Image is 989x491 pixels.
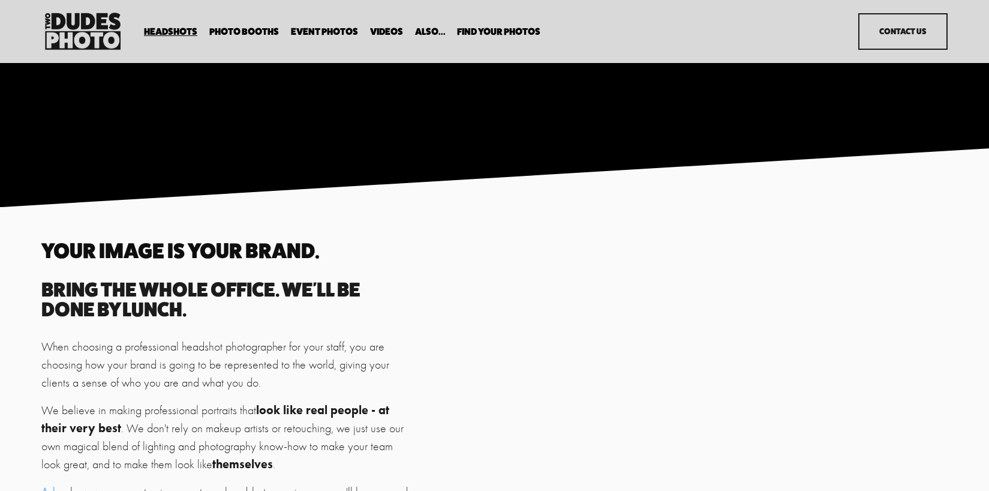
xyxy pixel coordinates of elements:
a: Event Photos [291,26,358,38]
img: Two Dudes Photo | Headshots, Portraits &amp; Photo Booths [41,10,124,53]
a: Contact Us [858,13,948,50]
h2: Your image is your brand. [41,240,415,261]
h3: Bring the whole office. We'll be done by lunch. [41,280,415,319]
a: Videos [370,26,403,38]
strong: look like real people - at their very best [41,403,392,435]
span: Also... [415,27,446,37]
a: folder dropdown [415,26,446,38]
a: folder dropdown [209,26,279,38]
p: We believe in making professional portraits that . We don't rely on makeup artists or retouching,... [41,402,415,474]
span: Photo Booths [209,27,279,37]
a: folder dropdown [144,26,197,38]
a: folder dropdown [457,26,540,38]
span: Find Your Photos [457,27,540,37]
p: When choosing a professional headshot photographer for your staff, you are choosing how your bran... [41,338,415,392]
span: Headshots [144,27,197,37]
strong: themselves [212,457,273,471]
